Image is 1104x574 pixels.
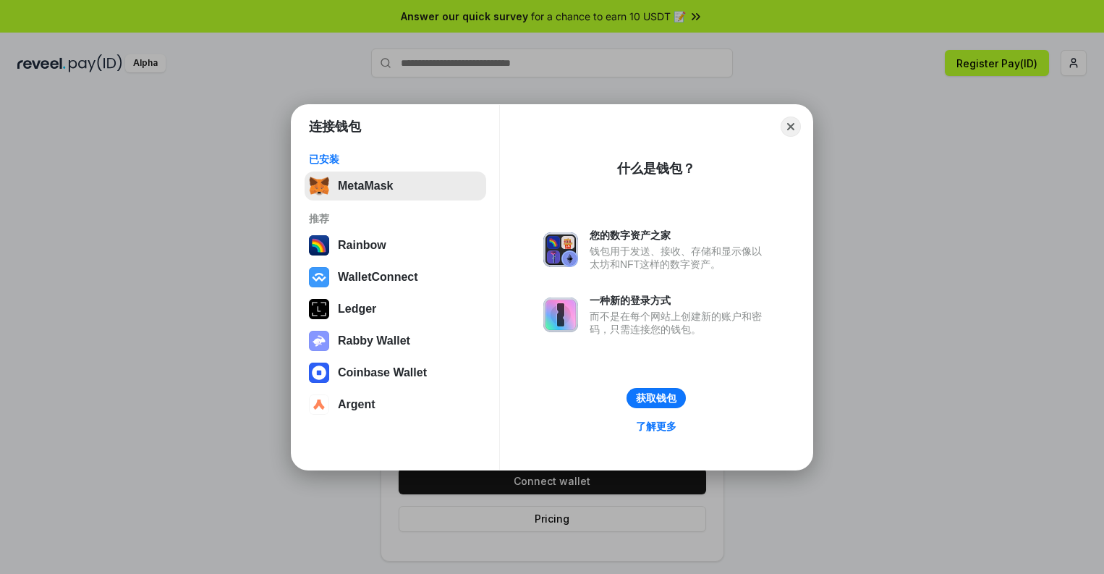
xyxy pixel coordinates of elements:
img: svg+xml,%3Csvg%20width%3D%22120%22%20height%3D%22120%22%20viewBox%3D%220%200%20120%20120%22%20fil... [309,235,329,256]
button: Ledger [305,295,486,324]
div: 什么是钱包？ [617,160,695,177]
img: svg+xml,%3Csvg%20xmlns%3D%22http%3A%2F%2Fwww.w3.org%2F2000%2Fsvg%22%20fill%3D%22none%22%20viewBox... [543,232,578,267]
button: WalletConnect [305,263,486,292]
div: Rabby Wallet [338,334,410,347]
div: Argent [338,398,375,411]
img: svg+xml,%3Csvg%20xmlns%3D%22http%3A%2F%2Fwww.w3.org%2F2000%2Fsvg%22%20fill%3D%22none%22%20viewBox... [543,297,578,332]
div: Rainbow [338,239,386,252]
button: Coinbase Wallet [305,358,486,387]
img: svg+xml,%3Csvg%20width%3D%2228%22%20height%3D%2228%22%20viewBox%3D%220%200%2028%2028%22%20fill%3D... [309,363,329,383]
h1: 连接钱包 [309,118,361,135]
button: Rabby Wallet [305,326,486,355]
button: 获取钱包 [627,388,686,408]
div: 推荐 [309,212,482,225]
div: 了解更多 [636,420,676,433]
div: WalletConnect [338,271,418,284]
a: 了解更多 [627,417,685,436]
div: 钱包用于发送、接收、存储和显示像以太坊和NFT这样的数字资产。 [590,245,769,271]
div: Ledger [338,303,376,316]
div: 已安装 [309,153,482,166]
img: svg+xml,%3Csvg%20xmlns%3D%22http%3A%2F%2Fwww.w3.org%2F2000%2Fsvg%22%20width%3D%2228%22%20height%3... [309,299,329,319]
div: Coinbase Wallet [338,366,427,379]
div: 您的数字资产之家 [590,229,769,242]
img: svg+xml,%3Csvg%20fill%3D%22none%22%20height%3D%2233%22%20viewBox%3D%220%200%2035%2033%22%20width%... [309,176,329,196]
div: 一种新的登录方式 [590,294,769,307]
button: Close [781,117,801,137]
button: MetaMask [305,172,486,201]
img: svg+xml,%3Csvg%20width%3D%2228%22%20height%3D%2228%22%20viewBox%3D%220%200%2028%2028%22%20fill%3D... [309,394,329,415]
div: 而不是在每个网站上创建新的账户和密码，只需连接您的钱包。 [590,310,769,336]
button: Rainbow [305,231,486,260]
div: 获取钱包 [636,392,676,405]
div: MetaMask [338,180,393,193]
button: Argent [305,390,486,419]
img: svg+xml,%3Csvg%20xmlns%3D%22http%3A%2F%2Fwww.w3.org%2F2000%2Fsvg%22%20fill%3D%22none%22%20viewBox... [309,331,329,351]
img: svg+xml,%3Csvg%20width%3D%2228%22%20height%3D%2228%22%20viewBox%3D%220%200%2028%2028%22%20fill%3D... [309,267,329,287]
